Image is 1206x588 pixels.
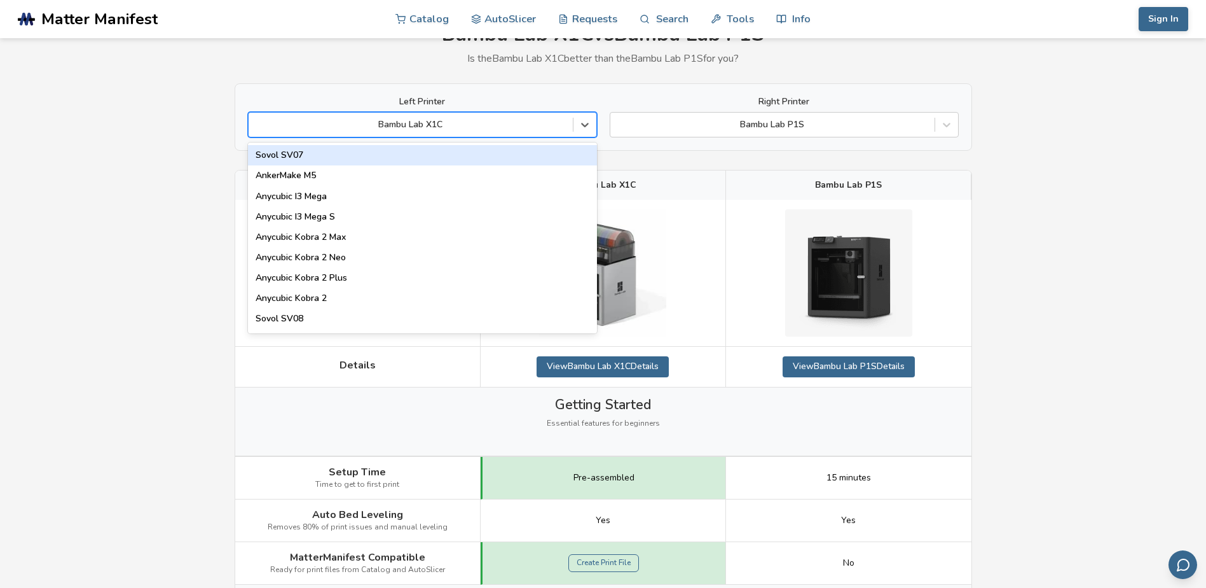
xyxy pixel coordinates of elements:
[569,180,636,190] span: Bambu Lab X1C
[1139,7,1188,31] button: Sign In
[248,329,597,349] div: Creality Hi
[610,97,959,107] label: Right Printer
[547,419,660,428] span: Essential features for beginners
[339,360,376,371] span: Details
[41,10,158,28] span: Matter Manifest
[555,397,651,412] span: Getting Started
[248,186,597,207] div: Anycubic I3 Mega
[537,356,669,377] a: ViewBambu Lab X1CDetails
[235,23,972,46] h1: Bambu Lab X1C vs Bambu Lab P1S
[843,558,854,568] span: No
[785,209,912,337] img: Bambu Lab P1S
[783,356,915,377] a: ViewBambu Lab P1SDetails
[329,466,386,478] span: Setup Time
[290,552,425,563] span: MatterManifest Compatible
[235,53,972,64] p: Is the Bambu Lab X1C better than the Bambu Lab P1S for you?
[248,248,597,268] div: Anycubic Kobra 2 Neo
[248,165,597,186] div: AnkerMake M5
[539,209,666,337] img: Bambu Lab X1C
[255,120,257,130] input: Bambu Lab X1CSovol SV07AnkerMake M5Anycubic I3 MegaAnycubic I3 Mega SAnycubic Kobra 2 MaxAnycubic...
[596,515,610,526] span: Yes
[826,473,871,483] span: 15 minutes
[815,180,882,190] span: Bambu Lab P1S
[248,268,597,288] div: Anycubic Kobra 2 Plus
[248,145,597,165] div: Sovol SV07
[248,227,597,248] div: Anycubic Kobra 2 Max
[841,515,856,526] span: Yes
[617,120,619,130] input: Bambu Lab P1S
[268,523,448,532] span: Removes 80% of print issues and manual leveling
[312,509,403,521] span: Auto Bed Leveling
[568,554,639,572] a: Create Print File
[315,480,399,489] span: Time to get to first print
[573,473,634,483] span: Pre-assembled
[270,566,445,575] span: Ready for print files from Catalog and AutoSlicer
[248,288,597,309] div: Anycubic Kobra 2
[248,97,597,107] label: Left Printer
[1168,550,1197,579] button: Send feedback via email
[248,207,597,227] div: Anycubic I3 Mega S
[248,309,597,329] div: Sovol SV08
